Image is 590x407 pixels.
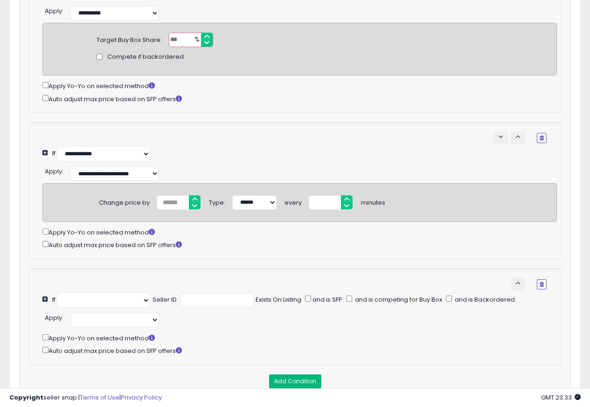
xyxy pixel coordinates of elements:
[540,282,544,287] i: Remove Condition
[45,167,62,176] span: Apply
[354,295,442,304] span: and is competing for Buy Box
[256,296,301,304] div: Exists On Listing
[107,53,184,62] span: Compete if backordered
[496,132,505,141] span: keyboard_arrow_down
[453,295,515,304] span: and is Backordered
[45,310,63,323] div: :
[511,278,525,291] button: keyboard_arrow_up
[493,131,508,145] button: keyboard_arrow_down
[45,4,63,16] div: :
[80,393,119,402] a: Terms of Use
[45,313,62,322] span: Apply
[99,195,150,207] div: Change price by
[514,279,522,288] span: keyboard_arrow_up
[121,393,162,402] a: Privacy Policy
[42,239,557,249] div: Auto adjust max price based on SFP offers
[269,374,321,388] button: Add Condition
[97,33,162,45] div: Target Buy Box Share:
[311,295,342,304] span: and is SFP
[285,195,302,207] div: every
[514,132,522,141] span: keyboard_arrow_up
[45,7,62,15] span: Apply
[209,195,225,207] div: Type:
[42,227,557,237] div: Apply Yo-Yo on selected method
[42,345,557,355] div: Auto adjust max price based on SFP offers
[361,195,385,207] div: minutes
[540,135,544,141] i: Remove Condition
[511,131,525,145] button: keyboard_arrow_up
[42,332,557,343] div: Apply Yo-Yo on selected method
[9,393,162,402] div: seller snap | |
[42,80,557,90] div: Apply Yo-Yo on selected method
[189,33,204,47] span: %
[45,164,63,176] div: :
[153,296,177,304] div: Seller ID
[541,393,581,402] span: 2025-10-10 23:33 GMT
[42,93,557,103] div: Auto adjust max price based on SFP offers
[9,393,43,402] strong: Copyright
